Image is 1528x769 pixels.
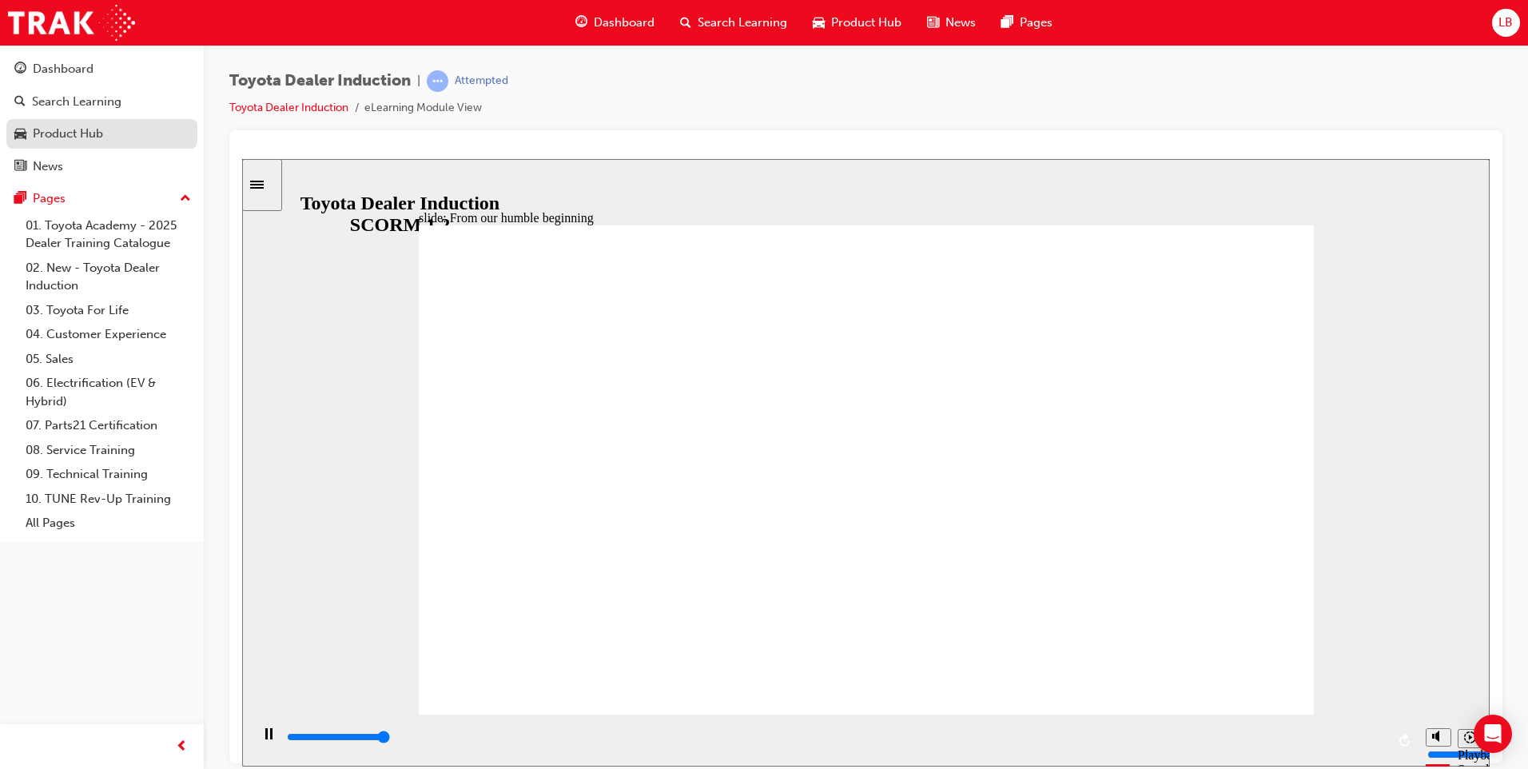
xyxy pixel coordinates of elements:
span: Dashboard [594,14,655,32]
input: volume [1185,589,1288,602]
div: Dashboard [33,60,94,78]
button: Pages [6,184,197,213]
span: learningRecordVerb_ATTEMPT-icon [427,70,448,92]
div: Pages [33,189,66,208]
a: Product Hub [6,119,197,149]
div: misc controls [1176,556,1240,608]
button: Pause (Ctrl+Alt+P) [8,568,35,596]
a: news-iconNews [914,6,989,39]
button: DashboardSearch LearningProduct HubNews [6,51,197,184]
a: 03. Toyota For Life [19,298,197,323]
span: Search Learning [698,14,787,32]
span: Pages [1020,14,1052,32]
a: Toyota Dealer Induction [229,101,348,114]
button: Mute (Ctrl+Alt+M) [1184,569,1209,588]
div: News [33,157,63,176]
span: prev-icon [176,737,188,757]
span: up-icon [180,189,191,209]
a: car-iconProduct Hub [800,6,914,39]
button: Replay (Ctrl+Alt+R) [1152,570,1176,594]
div: Search Learning [32,93,121,111]
span: search-icon [680,13,691,33]
div: playback controls [8,556,1176,608]
button: LB [1492,9,1520,37]
div: Product Hub [33,125,103,143]
a: 06. Electrification (EV & Hybrid) [19,371,197,413]
a: 02. New - Toyota Dealer Induction [19,256,197,298]
img: Trak [8,5,135,41]
a: Dashboard [6,54,197,84]
a: 05. Sales [19,347,197,372]
span: guage-icon [575,13,587,33]
a: pages-iconPages [989,6,1065,39]
a: search-iconSearch Learning [667,6,800,39]
span: car-icon [813,13,825,33]
span: news-icon [927,13,939,33]
span: pages-icon [14,192,26,206]
a: 07. Parts21 Certification [19,413,197,438]
span: guage-icon [14,62,26,77]
a: 08. Service Training [19,438,197,463]
span: Product Hub [831,14,901,32]
a: 01. Toyota Academy - 2025 Dealer Training Catalogue [19,213,197,256]
span: search-icon [14,95,26,110]
span: news-icon [14,160,26,174]
span: LB [1498,14,1513,32]
span: | [417,72,420,90]
input: slide progress [45,572,148,584]
a: guage-iconDashboard [563,6,667,39]
span: News [945,14,976,32]
div: Playback Speed [1216,589,1240,618]
a: 10. TUNE Rev-Up Training [19,487,197,512]
a: Search Learning [6,87,197,117]
li: eLearning Module View [364,99,482,118]
a: News [6,152,197,181]
div: Open Intercom Messenger [1474,715,1512,753]
a: All Pages [19,511,197,536]
button: Playback speed [1216,570,1240,589]
div: Attempted [455,74,508,89]
a: 04. Customer Experience [19,322,197,347]
span: car-icon [14,127,26,141]
a: 09. Technical Training [19,462,197,487]
span: Toyota Dealer Induction [229,72,411,90]
span: pages-icon [1001,13,1013,33]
